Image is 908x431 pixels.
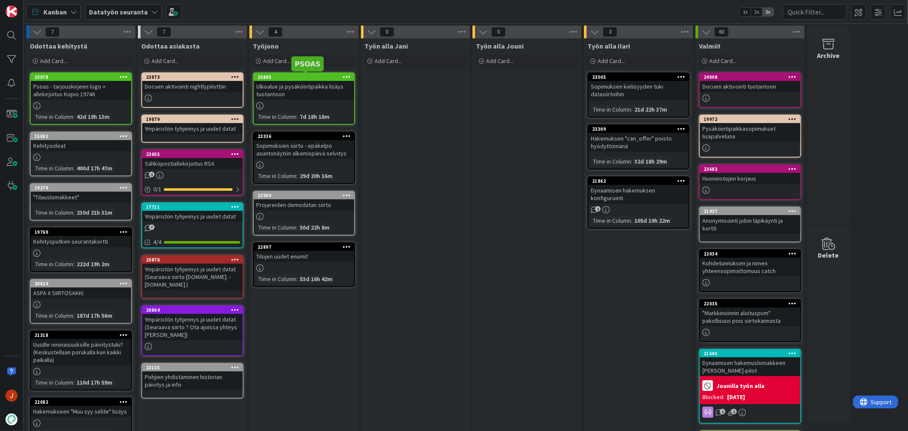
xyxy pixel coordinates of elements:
[142,115,243,123] div: 19879
[31,406,131,417] div: Hakemukseen "Muu syy selite" lisäys
[31,287,131,299] div: ASPA X SIIRTOSAKKI
[31,280,131,287] div: 20624
[588,73,689,100] div: 23505Sopimuksen kielisyyden tuki datasiirtoihin
[73,112,74,121] span: :
[146,365,243,371] div: 23125
[31,339,131,365] div: Uusille ominaisuuksille päivitystuki? (Keskustellaan porukalla kun kaikki paikalla)
[296,171,298,181] span: :
[254,192,354,199] div: 22909
[588,185,689,204] div: Dynaamisen hakemuksen konfigurointi
[700,300,800,307] div: 22035
[632,216,672,225] div: 105d 19h 22m
[34,229,131,235] div: 19769
[142,314,243,340] div: Ympäristön tyhjennys ja uudet datat (Seuraava siirto ? Ota ajoissa yhteys [PERSON_NAME])
[146,116,243,122] div: 19879
[700,73,800,81] div: 24008
[34,133,131,139] div: 15882
[153,185,161,194] span: 0 / 1
[632,157,669,166] div: 32d 18h 29m
[142,264,243,290] div: Ympäristön tyhjennys ja uudet datat (Seuraava siirto [DOMAIN_NAME]. - [DOMAIN_NAME].)
[588,81,689,100] div: Sopimuksen kielisyyden tuki datasiirtoihin
[146,74,243,80] div: 23873
[254,140,354,159] div: Sopimuksien siirto - epäkelpo asuntonäytön alkamispäivä selvitys
[595,206,601,212] span: 1
[34,74,131,80] div: 23078
[254,243,354,251] div: 22897
[476,42,524,50] span: Työn alla Jouni
[588,125,689,152] div: 23309Hakemuksen "can_offer" poisto hyödyttömänä
[818,250,839,260] div: Delete
[254,192,354,210] div: 22909Projareiden demodatan siirto
[142,256,243,290] div: 20876Ympäristön tyhjennys ja uudet datat (Seuraava siirto [DOMAIN_NAME]. - [DOMAIN_NAME].)
[704,116,800,122] div: 19972
[6,6,17,17] img: Visit kanbanzone.com
[588,133,689,152] div: Hakemuksen "can_offer" poisto hyödyttömänä
[6,414,17,425] img: avatar
[591,105,631,114] div: Time in Column
[254,199,354,210] div: Projareiden demodatan siirto
[700,250,800,276] div: 22034Kohdetunnuksen ja nimen yhteensopimattomuus catch
[31,280,131,299] div: 20624ASPA X SIIRTOSAKKI
[142,364,243,390] div: 23125Pohjien yhdistäminen historian päivitys ja info
[31,81,131,100] div: Psoas - tarjouskirjeen logo + allekirjoitus Kopio 19746
[142,203,243,211] div: 17711
[699,42,721,50] span: Valmiit
[375,57,402,65] span: Add Card...
[700,173,800,184] div: Huoneistojen korjaus
[31,73,131,100] div: 23078Psoas - tarjouskirjeen logo + allekirjoitus Kopio 19746
[149,224,155,230] span: 7
[141,42,200,50] span: Odottaa asiakasta
[34,399,131,405] div: 22082
[731,409,737,414] span: 1
[31,73,131,81] div: 23078
[704,74,800,80] div: 24008
[89,8,148,16] b: Datatyön seuranta
[700,350,800,376] div: 21605Dynaamisen hakemuslomakkeen [PERSON_NAME]-pilot
[716,383,765,389] b: Jounilla työn alla
[720,409,725,414] span: 1
[700,165,800,173] div: 23683
[298,274,335,284] div: 53d 16h 42m
[254,132,354,159] div: 23336Sopimuksien siirto - epäkelpo asuntonäytön alkamispäivä selvitys
[149,172,155,177] span: 1
[73,259,74,269] span: :
[258,244,354,250] div: 22897
[6,390,17,402] img: JM
[380,27,394,37] span: 0
[142,115,243,134] div: 19879Ympäristön tyhjennys ja uudet datat
[702,393,725,402] div: Blocked:
[31,184,131,203] div: 19279"Tilauslomakkeet"
[704,301,800,307] div: 22035
[296,223,298,232] span: :
[142,123,243,134] div: Ympäristön tyhjennys ja uudet datat
[298,112,332,121] div: 7d 18h 18m
[74,208,115,217] div: 230d 21h 31m
[256,171,296,181] div: Time in Column
[783,4,847,20] input: Quick Filter...
[592,178,689,184] div: 21862
[751,8,762,16] span: 2x
[74,378,115,387] div: 110d 17h 59m
[254,132,354,140] div: 23336
[142,158,243,169] div: Sähköpostiallekirjoitus RSA
[31,228,131,236] div: 19769
[588,177,689,185] div: 21862
[152,57,179,65] span: Add Card...
[739,8,751,16] span: 1x
[268,27,283,37] span: 4
[74,112,112,121] div: 42d 19h 13m
[33,378,73,387] div: Time in Column
[31,398,131,406] div: 22082
[295,60,320,68] h5: PSOAS
[31,331,131,365] div: 21318Uusille ominaisuuksille päivitystuki? (Keskustellaan porukalla kun kaikki paikalla)
[31,228,131,247] div: 19769Kehitysputken seurantakortti
[254,251,354,262] div: Tilojen uudet enumit
[700,81,800,92] div: Docuen aktivointi tuotantoon
[31,236,131,247] div: Kehitysputken seurantakortti
[34,332,131,338] div: 21318
[142,184,243,195] div: 0/1
[700,207,800,215] div: 21937
[700,350,800,357] div: 21605
[142,306,243,340] div: 20864Ympäristön tyhjennys ja uudet datat (Seuraava siirto ? Ota ajoissa yhteys [PERSON_NAME])
[700,115,800,142] div: 19972Pysäköintipaikkasopimukset lisäpalveluna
